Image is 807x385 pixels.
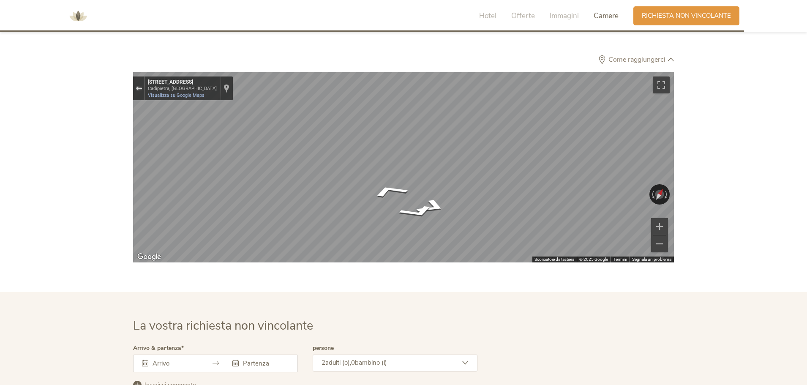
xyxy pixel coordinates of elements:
[322,358,325,367] span: 2
[651,183,669,205] button: Ripristina la visualizzazione
[133,72,674,262] div: Mappa
[241,359,289,368] input: Partenza
[386,202,448,222] path: Vai a est, Strada Statale 621
[313,345,334,351] label: persone
[133,345,184,351] label: Arrivo & partenza
[224,84,229,93] a: Mostra posizione sulla mappa
[148,79,217,86] div: [STREET_ADDRESS]
[594,11,619,21] span: Camere
[511,11,535,21] span: Offerte
[150,359,199,368] input: Arrivo
[148,93,204,98] a: Visualizza su Google Maps
[664,184,670,205] button: Ruota in senso orario
[65,13,91,19] a: AMONTI & LUNARIS Wellnessresort
[65,3,91,29] img: AMONTI & LUNARIS Wellnessresort
[479,11,496,21] span: Hotel
[325,358,351,367] span: adulti (o),
[133,82,144,94] button: Esci da Street View
[135,251,163,262] a: Visualizza questa zona in Google Maps (in una nuova finestra)
[632,257,671,262] a: Segnala un problema
[133,317,313,334] span: La vostra richiesta non vincolante
[651,218,668,235] button: Zoom avanti
[649,184,655,205] button: Ruota in senso antiorario
[642,11,731,20] span: Richiesta non vincolante
[355,358,387,367] span: bambino (i)
[148,86,217,91] div: Cadipietra, [GEOGRAPHIC_DATA]
[534,257,574,262] button: Scorciatoie da tastiera
[359,180,421,201] path: Vai a nord-ovest, Strada Statale 621
[133,72,674,262] div: Street View
[651,235,668,252] button: Zoom indietro
[550,11,579,21] span: Immagini
[613,257,627,262] a: Termini
[579,257,608,262] span: © 2025 Google
[606,56,668,63] span: Come raggiungerci
[135,251,163,262] img: Google
[351,358,355,367] span: 0
[653,76,670,93] button: Attiva/disattiva vista schermo intero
